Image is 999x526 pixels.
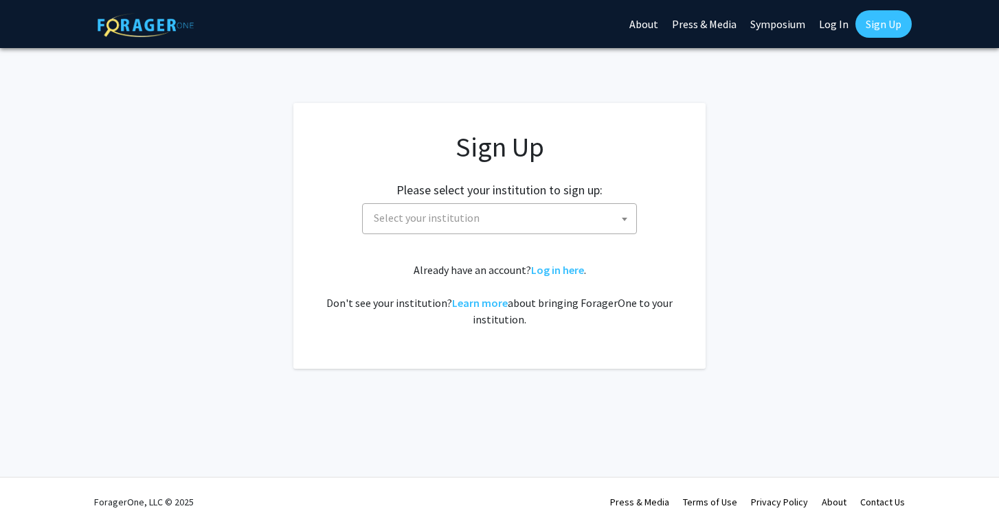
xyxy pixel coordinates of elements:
[94,478,194,526] div: ForagerOne, LLC © 2025
[822,496,846,508] a: About
[683,496,737,508] a: Terms of Use
[362,203,637,234] span: Select your institution
[396,183,603,198] h2: Please select your institution to sign up:
[531,263,584,277] a: Log in here
[855,10,912,38] a: Sign Up
[860,496,905,508] a: Contact Us
[321,262,678,328] div: Already have an account? . Don't see your institution? about bringing ForagerOne to your institut...
[452,296,508,310] a: Learn more about bringing ForagerOne to your institution
[374,211,480,225] span: Select your institution
[751,496,808,508] a: Privacy Policy
[610,496,669,508] a: Press & Media
[368,204,636,232] span: Select your institution
[98,13,194,37] img: ForagerOne Logo
[321,130,678,163] h1: Sign Up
